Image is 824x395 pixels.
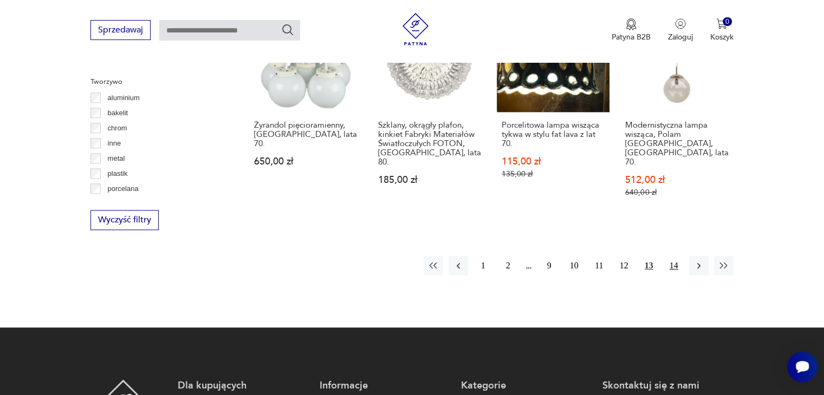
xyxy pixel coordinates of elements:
img: Ikona medalu [626,18,637,30]
button: Szukaj [281,23,294,36]
p: Zaloguj [668,32,693,42]
p: Patyna B2B [612,32,651,42]
h3: Modernistyczna lampa wisząca, Polam [GEOGRAPHIC_DATA], [GEOGRAPHIC_DATA], lata 70. [625,121,728,167]
button: 2 [498,256,518,275]
button: 14 [664,256,684,275]
p: Kategorie [461,379,592,392]
p: Koszyk [710,32,734,42]
p: 185,00 zł [378,175,481,185]
p: inne [108,137,121,149]
button: 10 [565,256,584,275]
p: porcelit [108,198,131,210]
h3: Żyrandol pięcioramienny, [GEOGRAPHIC_DATA], lata 70. [254,121,357,148]
p: 640,00 zł [625,188,728,197]
button: 9 [540,256,559,275]
p: 135,00 zł [502,169,605,179]
button: 0Koszyk [710,18,734,42]
p: aluminium [108,92,140,104]
p: bakelit [108,107,128,119]
h3: Szklany, okrągły plafon, kinkiet Fabryki Materiałów Światłoczułych FOTON, [GEOGRAPHIC_DATA], lata... [378,121,481,167]
button: 1 [473,256,493,275]
img: Patyna - sklep z meblami i dekoracjami vintage [399,13,432,45]
p: Tworzywo [90,76,223,88]
p: Informacje [320,379,450,392]
img: Ikona koszyka [716,18,727,29]
p: 650,00 zł [254,157,357,166]
button: 12 [614,256,634,275]
button: 13 [639,256,659,275]
button: 11 [589,256,609,275]
p: Skontaktuj się z nami [602,379,733,392]
img: Ikonka użytkownika [675,18,686,29]
p: porcelana [108,183,139,195]
p: plastik [108,168,128,180]
p: 115,00 zł [502,157,605,166]
h3: Porcelitowa lampa wisząca tykwa w stylu fat lava z lat 70. [502,121,605,148]
button: Wyczyść filtry [90,210,159,230]
button: Sprzedawaj [90,20,151,40]
iframe: Smartsupp widget button [787,352,817,382]
div: 0 [723,17,732,27]
a: Sprzedawaj [90,27,151,35]
p: Dla kupujących [178,379,308,392]
a: Ikona medaluPatyna B2B [612,18,651,42]
p: chrom [108,122,127,134]
p: 512,00 zł [625,175,728,185]
button: Zaloguj [668,18,693,42]
p: metal [108,153,125,164]
button: Patyna B2B [612,18,651,42]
